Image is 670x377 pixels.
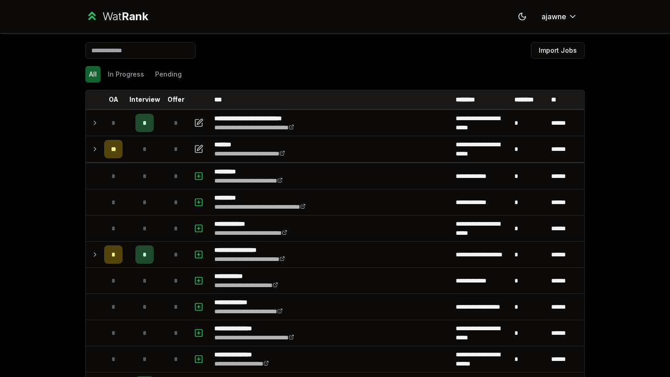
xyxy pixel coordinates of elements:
[85,66,100,83] button: All
[531,42,585,59] button: Import Jobs
[534,8,585,25] button: ajawne
[122,10,148,23] span: Rank
[102,9,148,24] div: Wat
[167,95,184,104] p: Offer
[109,95,118,104] p: OA
[151,66,185,83] button: Pending
[104,66,148,83] button: In Progress
[542,11,566,22] span: ajawne
[129,95,160,104] p: Interview
[85,9,148,24] a: WatRank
